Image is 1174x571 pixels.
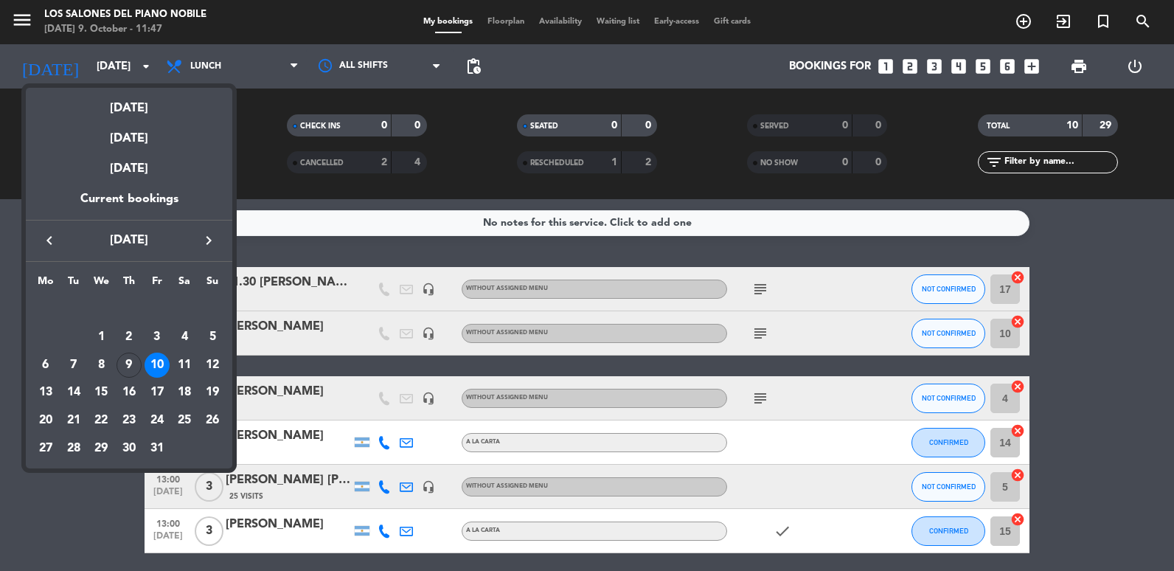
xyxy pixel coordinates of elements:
i: keyboard_arrow_right [200,232,218,249]
div: 28 [61,436,86,461]
div: 7 [61,353,86,378]
th: Saturday [171,273,199,296]
span: [DATE] [63,231,195,250]
td: October 6, 2025 [32,351,60,379]
div: 26 [200,408,225,433]
div: 20 [33,408,58,433]
td: October 7, 2025 [60,351,88,379]
div: 19 [200,380,225,405]
td: October 25, 2025 [171,406,199,435]
td: October 23, 2025 [115,406,143,435]
div: 24 [145,408,170,433]
div: 27 [33,436,58,461]
th: Tuesday [60,273,88,296]
td: October 28, 2025 [60,435,88,463]
td: October 4, 2025 [171,323,199,351]
th: Sunday [198,273,226,296]
div: 31 [145,436,170,461]
div: [DATE] [26,118,232,148]
div: 11 [172,353,197,378]
div: Current bookings [26,190,232,220]
div: 14 [61,380,86,405]
th: Monday [32,273,60,296]
td: October 30, 2025 [115,435,143,463]
div: 29 [88,436,114,461]
div: 8 [88,353,114,378]
button: keyboard_arrow_right [195,231,222,250]
div: 16 [117,380,142,405]
div: 10 [145,353,170,378]
td: October 26, 2025 [198,406,226,435]
td: October 3, 2025 [143,323,171,351]
div: [DATE] [26,88,232,118]
td: October 27, 2025 [32,435,60,463]
div: 9 [117,353,142,378]
td: October 29, 2025 [87,435,115,463]
div: 6 [33,353,58,378]
td: October 1, 2025 [87,323,115,351]
div: 1 [88,325,114,350]
td: October 14, 2025 [60,378,88,406]
td: October 9, 2025 [115,351,143,379]
th: Friday [143,273,171,296]
td: OCT [32,295,226,323]
div: 18 [172,380,197,405]
td: October 31, 2025 [143,435,171,463]
i: keyboard_arrow_left [41,232,58,249]
div: 2 [117,325,142,350]
td: October 22, 2025 [87,406,115,435]
td: October 19, 2025 [198,378,226,406]
td: October 15, 2025 [87,378,115,406]
div: 17 [145,380,170,405]
div: [DATE] [26,148,232,190]
td: October 21, 2025 [60,406,88,435]
td: October 24, 2025 [143,406,171,435]
td: October 12, 2025 [198,351,226,379]
div: 15 [88,380,114,405]
div: 12 [200,353,225,378]
div: 23 [117,408,142,433]
td: October 8, 2025 [87,351,115,379]
th: Thursday [115,273,143,296]
td: October 2, 2025 [115,323,143,351]
td: October 5, 2025 [198,323,226,351]
button: keyboard_arrow_left [36,231,63,250]
div: 4 [172,325,197,350]
td: October 17, 2025 [143,378,171,406]
th: Wednesday [87,273,115,296]
td: October 10, 2025 [143,351,171,379]
td: October 16, 2025 [115,378,143,406]
td: October 18, 2025 [171,378,199,406]
div: 5 [200,325,225,350]
div: 25 [172,408,197,433]
div: 21 [61,408,86,433]
td: October 20, 2025 [32,406,60,435]
div: 22 [88,408,114,433]
td: October 11, 2025 [171,351,199,379]
div: 13 [33,380,58,405]
td: October 13, 2025 [32,378,60,406]
div: 30 [117,436,142,461]
div: 3 [145,325,170,350]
